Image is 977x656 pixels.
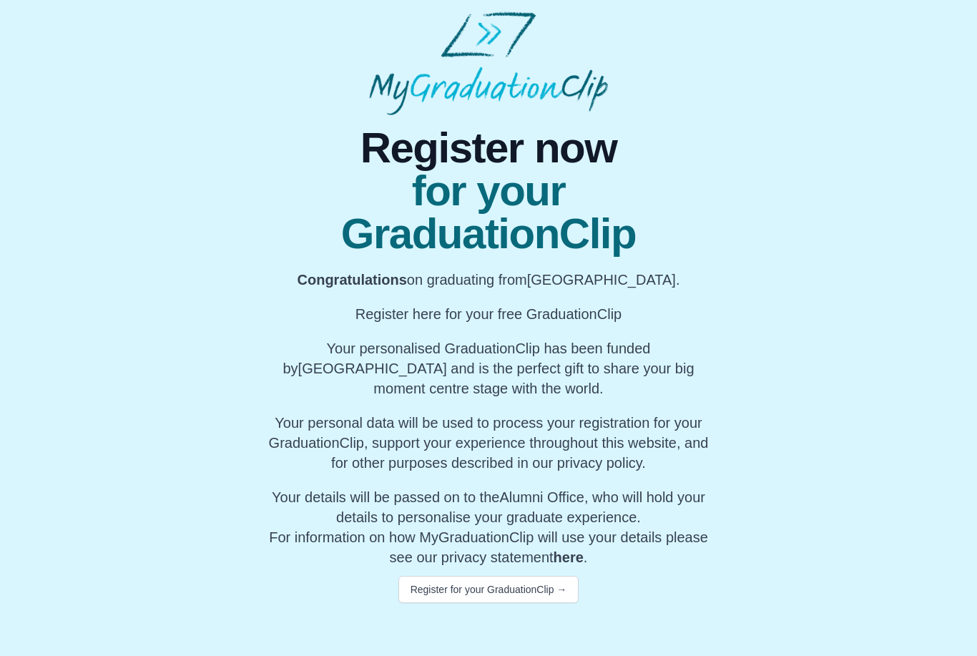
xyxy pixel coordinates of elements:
[262,338,716,398] p: Your personalised GraduationClip has been funded by [GEOGRAPHIC_DATA] and is the perfect gift to ...
[554,549,584,565] a: here
[262,413,716,473] p: Your personal data will be used to process your registration for your GraduationClip, support you...
[272,489,705,525] span: Your details will be passed on to the , who will hold your details to personalise your graduate e...
[262,127,716,170] span: Register now
[499,489,584,505] span: Alumni Office
[398,576,579,603] button: Register for your GraduationClip →
[369,11,608,115] img: MyGraduationClip
[262,170,716,255] span: for your GraduationClip
[298,272,407,288] b: Congratulations
[269,489,708,565] span: For information on how MyGraduationClip will use your details please see our privacy statement .
[262,270,716,290] p: on graduating from [GEOGRAPHIC_DATA].
[262,304,716,324] p: Register here for your free GraduationClip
